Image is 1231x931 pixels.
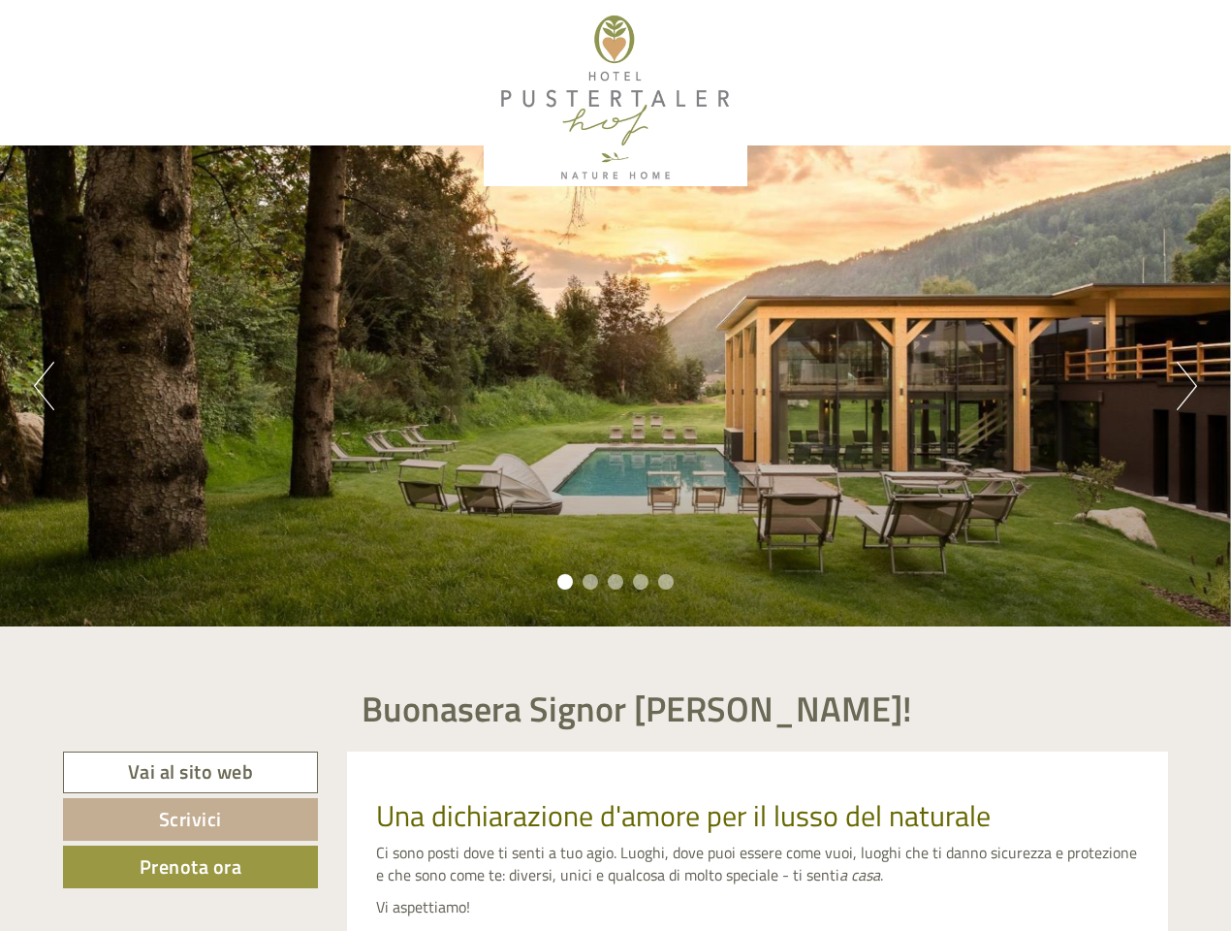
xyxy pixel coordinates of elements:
[63,846,318,888] a: Prenota ora
[376,842,1140,886] p: Ci sono posti dove ti senti a tuo agio. Luoghi, dove puoi essere come vuoi, luoghi che ti danno s...
[851,863,880,886] em: casa
[63,798,318,841] a: Scrivici
[362,690,912,728] h1: Buonasera Signor [PERSON_NAME]!
[839,863,847,886] em: a
[63,752,318,793] a: Vai al sito web
[1177,362,1197,410] button: Next
[34,362,54,410] button: Previous
[376,896,1140,918] p: Vi aspettiamo!
[376,793,991,838] span: Una dichiarazione d'amore per il lusso del naturale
